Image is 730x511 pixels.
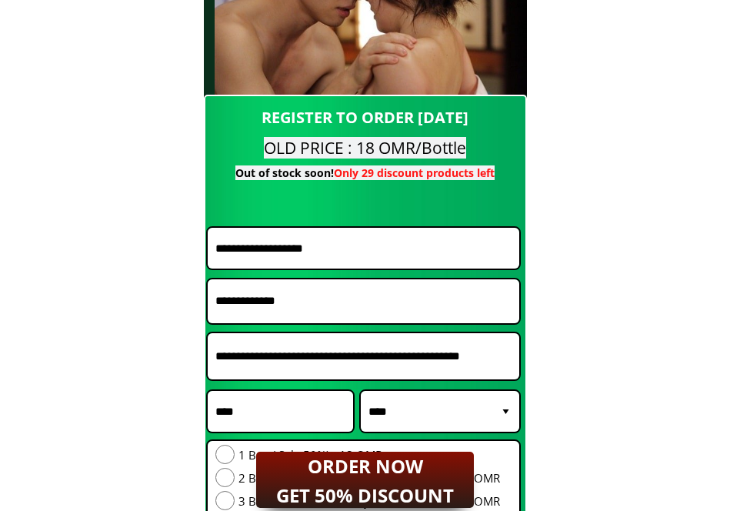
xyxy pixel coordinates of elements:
[238,469,500,487] span: 2 Boxes (Sale 55% - Only 13 OMR each) - 26 OMR
[209,105,522,130] div: REGISTER TO ORDER [DATE]
[238,446,500,464] span: 1 Box ( Sale 50%) - 18 OMR
[238,492,500,510] span: 3 Boxes (Sale 60% - Only 11 OMR each) - 34 OMR
[267,452,463,511] h2: ORDER NOW GET 50% DISCOUNT
[264,137,466,159] span: OLD PRICE : 18 OMR/Bottle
